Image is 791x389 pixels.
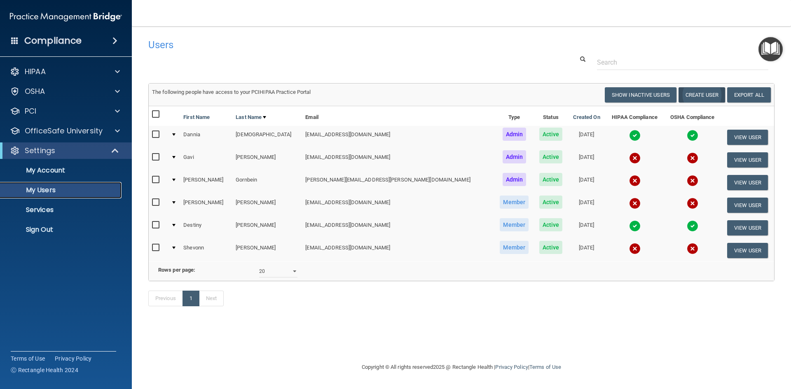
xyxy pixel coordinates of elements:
[758,37,783,61] button: Open Resource Center
[687,130,698,141] img: tick.e7d51cea.svg
[10,146,119,156] a: Settings
[55,354,92,363] a: Privacy Policy
[10,106,120,116] a: PCI
[629,198,641,209] img: cross.ca9f0e7f.svg
[494,106,534,126] th: Type
[503,128,527,141] span: Admin
[687,243,698,254] img: cross.ca9f0e7f.svg
[568,239,606,261] td: [DATE]
[302,239,494,261] td: [EMAIL_ADDRESS][DOMAIN_NAME]
[500,241,529,254] span: Member
[539,241,563,254] span: Active
[302,194,494,217] td: [EMAIL_ADDRESS][DOMAIN_NAME]
[500,218,529,231] span: Member
[232,217,302,239] td: [PERSON_NAME]
[24,35,82,47] h4: Compliance
[539,196,563,209] span: Active
[629,130,641,141] img: tick.e7d51cea.svg
[727,152,768,168] button: View User
[5,166,118,175] p: My Account
[568,194,606,217] td: [DATE]
[539,218,563,231] span: Active
[10,9,122,25] img: PMB logo
[727,87,771,102] a: Export All
[180,194,232,217] td: [PERSON_NAME]
[679,87,725,102] button: Create User
[311,354,612,380] div: Copyright © All rights reserved 2025 @ Rectangle Health | |
[503,150,527,163] span: Admin
[568,171,606,194] td: [DATE]
[5,186,118,194] p: My Users
[687,175,698,186] img: cross.ca9f0e7f.svg
[727,198,768,213] button: View User
[180,126,232,149] td: Dannia
[534,106,567,126] th: Status
[10,126,120,136] a: OfficeSafe University
[158,267,195,273] b: Rows per page:
[148,291,183,306] a: Previous
[539,128,563,141] span: Active
[232,239,302,261] td: [PERSON_NAME]
[302,217,494,239] td: [EMAIL_ADDRESS][DOMAIN_NAME]
[568,149,606,171] td: [DATE]
[302,126,494,149] td: [EMAIL_ADDRESS][DOMAIN_NAME]
[180,149,232,171] td: Gavi
[183,291,199,306] a: 1
[183,112,210,122] a: First Name
[180,171,232,194] td: [PERSON_NAME]
[648,331,781,363] iframe: Drift Widget Chat Controller
[180,239,232,261] td: Shevonn
[302,171,494,194] td: [PERSON_NAME][EMAIL_ADDRESS][PERSON_NAME][DOMAIN_NAME]
[687,152,698,164] img: cross.ca9f0e7f.svg
[302,106,494,126] th: Email
[10,86,120,96] a: OSHA
[302,149,494,171] td: [EMAIL_ADDRESS][DOMAIN_NAME]
[629,175,641,186] img: cross.ca9f0e7f.svg
[232,171,302,194] td: Gornbein
[5,226,118,234] p: Sign Out
[11,354,45,363] a: Terms of Use
[568,126,606,149] td: [DATE]
[199,291,224,306] a: Next
[10,67,120,77] a: HIPAA
[629,243,641,254] img: cross.ca9f0e7f.svg
[148,40,508,50] h4: Users
[503,173,527,186] span: Admin
[664,106,721,126] th: OSHA Compliance
[606,106,664,126] th: HIPAA Compliance
[727,175,768,190] button: View User
[597,55,768,70] input: Search
[232,126,302,149] td: [DEMOGRAPHIC_DATA]
[500,196,529,209] span: Member
[727,243,768,258] button: View User
[25,126,103,136] p: OfficeSafe University
[687,198,698,209] img: cross.ca9f0e7f.svg
[25,67,46,77] p: HIPAA
[605,87,676,102] button: Show Inactive Users
[232,194,302,217] td: [PERSON_NAME]
[529,364,561,370] a: Terms of Use
[727,220,768,235] button: View User
[152,89,311,95] span: The following people have access to your PCIHIPAA Practice Portal
[629,152,641,164] img: cross.ca9f0e7f.svg
[25,106,36,116] p: PCI
[727,130,768,145] button: View User
[236,112,266,122] a: Last Name
[539,173,563,186] span: Active
[687,220,698,232] img: tick.e7d51cea.svg
[568,217,606,239] td: [DATE]
[629,220,641,232] img: tick.e7d51cea.svg
[11,366,78,374] span: Ⓒ Rectangle Health 2024
[232,149,302,171] td: [PERSON_NAME]
[180,217,232,239] td: Destiny
[495,364,528,370] a: Privacy Policy
[5,206,118,214] p: Services
[573,112,600,122] a: Created On
[25,146,55,156] p: Settings
[25,86,45,96] p: OSHA
[539,150,563,163] span: Active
